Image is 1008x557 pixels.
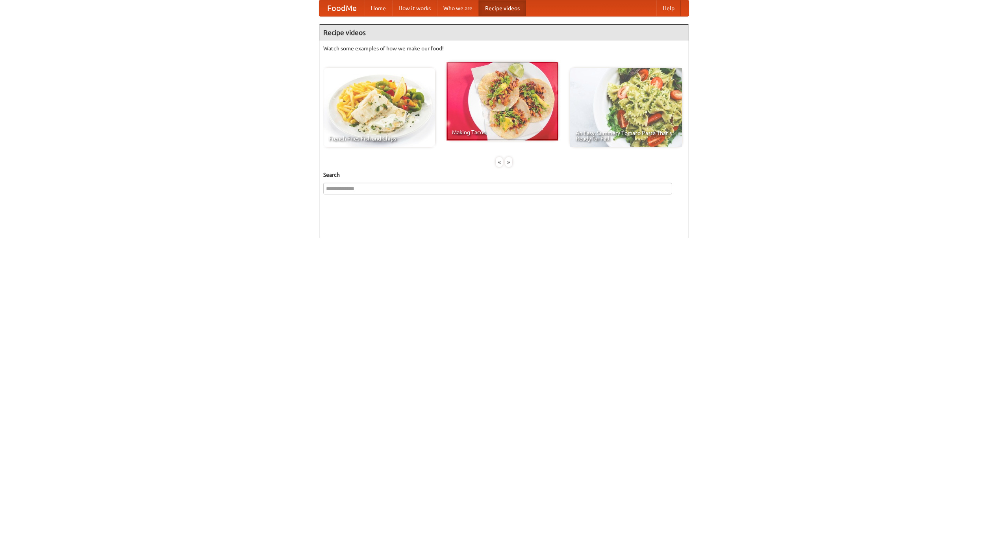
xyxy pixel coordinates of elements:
[392,0,437,16] a: How it works
[576,130,676,141] span: An Easy, Summery Tomato Pasta That's Ready for Fall
[323,68,435,147] a: French Fries Fish and Chips
[323,44,685,52] p: Watch some examples of how we make our food!
[365,0,392,16] a: Home
[496,157,503,167] div: «
[656,0,681,16] a: Help
[323,171,685,179] h5: Search
[319,25,689,41] h4: Recipe videos
[479,0,526,16] a: Recipe videos
[570,68,682,147] a: An Easy, Summery Tomato Pasta That's Ready for Fall
[329,136,430,141] span: French Fries Fish and Chips
[447,62,558,141] a: Making Tacos
[505,157,512,167] div: »
[452,130,553,135] span: Making Tacos
[437,0,479,16] a: Who we are
[319,0,365,16] a: FoodMe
